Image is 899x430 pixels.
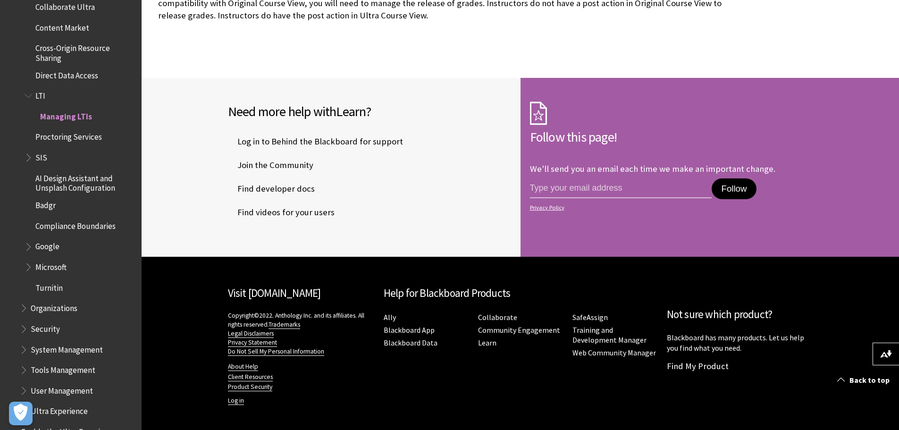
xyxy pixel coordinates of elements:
p: Copyright©2022. Anthology Inc. and its affiliates. All rights reserved. [228,311,374,356]
a: Product Security [228,383,272,391]
a: Find videos for your users [228,205,336,219]
h2: Need more help with ? [228,101,511,121]
a: Community Engagement [478,325,560,335]
button: Open Preferences [9,402,33,425]
p: We'll send you an email each time we make an important change. [530,163,775,174]
a: Log in [228,396,244,405]
a: Privacy Policy [530,204,810,211]
span: Organizations [31,300,77,313]
a: Trademarks [269,320,300,329]
h2: Follow this page! [530,127,813,147]
a: About Help [228,363,258,371]
span: Tools Management [31,362,95,375]
h2: Help for Blackboard Products [384,285,657,302]
span: Microsoft [35,259,67,272]
span: User Management [31,383,93,396]
span: Cross-Origin Resource Sharing [35,41,135,63]
h2: Not sure which product? [667,306,813,323]
a: Learn [478,338,496,348]
span: Proctoring Services [35,129,102,142]
a: Ally [384,312,396,322]
p: Blackboard has many products. Let us help you find what you need. [667,332,813,354]
a: Visit [DOMAIN_NAME] [228,286,321,300]
a: Web Community Manager [572,348,656,358]
span: LTI [35,88,45,101]
span: System Management [31,342,103,354]
a: Find developer docs [228,182,317,196]
span: Security [31,321,60,334]
img: Subscription Icon [530,101,547,125]
span: Badgr [35,197,56,210]
a: Do Not Sell My Personal Information [228,347,324,356]
span: Join the Community [228,158,313,172]
a: Blackboard App [384,325,435,335]
span: Find developer docs [228,182,315,196]
a: Training and Development Manager [572,325,647,345]
span: Turnitin [35,280,63,293]
span: AI Design Assistant and Unsplash Configuration [35,170,135,193]
a: Privacy Statement [228,338,277,347]
span: Managing LTIs [40,109,92,121]
a: Find My Product [667,361,729,371]
a: Blackboard Data [384,338,437,348]
span: Ultra Experience [31,404,88,416]
a: Collaborate [478,312,517,322]
button: Follow [712,178,756,199]
a: Back to top [830,371,899,389]
a: SafeAssign [572,312,608,322]
a: Log in to Behind the Blackboard for support [228,135,405,149]
input: email address [530,178,712,198]
span: Google [35,239,59,252]
span: Find videos for your users [228,205,335,219]
span: Content Market [35,20,89,33]
a: Client Resources [228,373,273,381]
span: Compliance Boundaries [35,218,116,231]
span: SIS [35,150,47,162]
span: Log in to Behind the Blackboard for support [228,135,403,149]
a: Join the Community [228,158,315,172]
span: Learn [336,103,366,120]
span: Direct Data Access [35,67,98,80]
a: Legal Disclaimers [228,329,274,338]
